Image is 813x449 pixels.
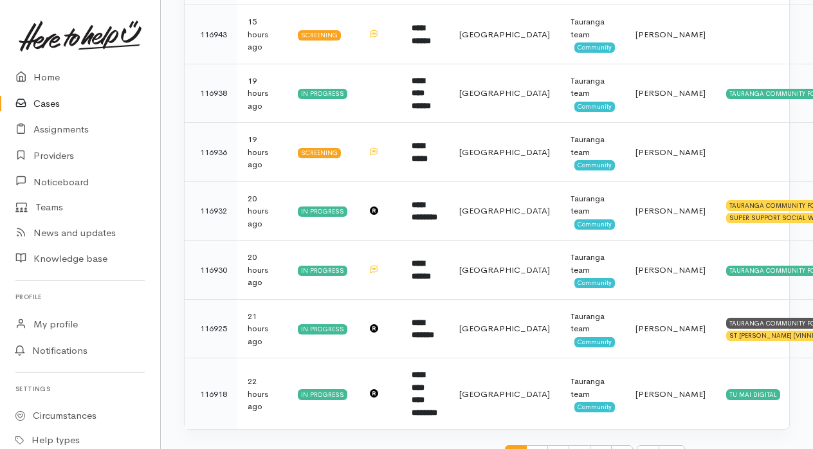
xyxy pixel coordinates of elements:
span: Community [574,160,615,170]
span: Community [574,42,615,53]
div: In progress [298,206,347,217]
td: 116930 [185,241,237,300]
div: Tauranga team [571,310,615,335]
span: [PERSON_NAME] [635,87,706,98]
td: 20 hours ago [237,241,288,300]
div: Tauranga team [571,192,615,217]
span: [GEOGRAPHIC_DATA] [459,323,550,334]
td: 21 hours ago [237,299,288,358]
td: 19 hours ago [237,64,288,123]
div: Tauranga team [571,375,615,400]
td: 116925 [185,299,237,358]
td: 15 hours ago [237,5,288,64]
span: [PERSON_NAME] [635,147,706,158]
div: In progress [298,324,347,334]
h6: Profile [15,288,145,306]
span: Community [574,278,615,288]
div: In progress [298,389,347,399]
div: In progress [298,266,347,276]
td: 116932 [185,181,237,241]
div: Screening [298,148,341,158]
span: [PERSON_NAME] [635,205,706,216]
span: [GEOGRAPHIC_DATA] [459,389,550,399]
span: Community [574,219,615,230]
span: [GEOGRAPHIC_DATA] [459,147,550,158]
td: 19 hours ago [237,123,288,182]
h6: Settings [15,380,145,398]
td: 22 hours ago [237,358,288,430]
span: Community [574,102,615,112]
span: [PERSON_NAME] [635,29,706,40]
span: [GEOGRAPHIC_DATA] [459,29,550,40]
div: Tauranga team [571,75,615,100]
div: Screening [298,30,341,41]
td: 116936 [185,123,237,182]
td: 20 hours ago [237,181,288,241]
div: TU MAI DIGITAL [726,389,780,399]
span: [PERSON_NAME] [635,264,706,275]
td: 116943 [185,5,237,64]
span: [GEOGRAPHIC_DATA] [459,264,550,275]
td: 116918 [185,358,237,430]
div: Tauranga team [571,251,615,276]
span: Community [574,337,615,347]
div: Tauranga team [571,133,615,158]
span: [GEOGRAPHIC_DATA] [459,205,550,216]
div: Tauranga team [571,15,615,41]
span: [PERSON_NAME] [635,323,706,334]
span: [GEOGRAPHIC_DATA] [459,87,550,98]
div: In progress [298,89,347,99]
td: 116938 [185,64,237,123]
span: Community [574,402,615,412]
span: [PERSON_NAME] [635,389,706,399]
